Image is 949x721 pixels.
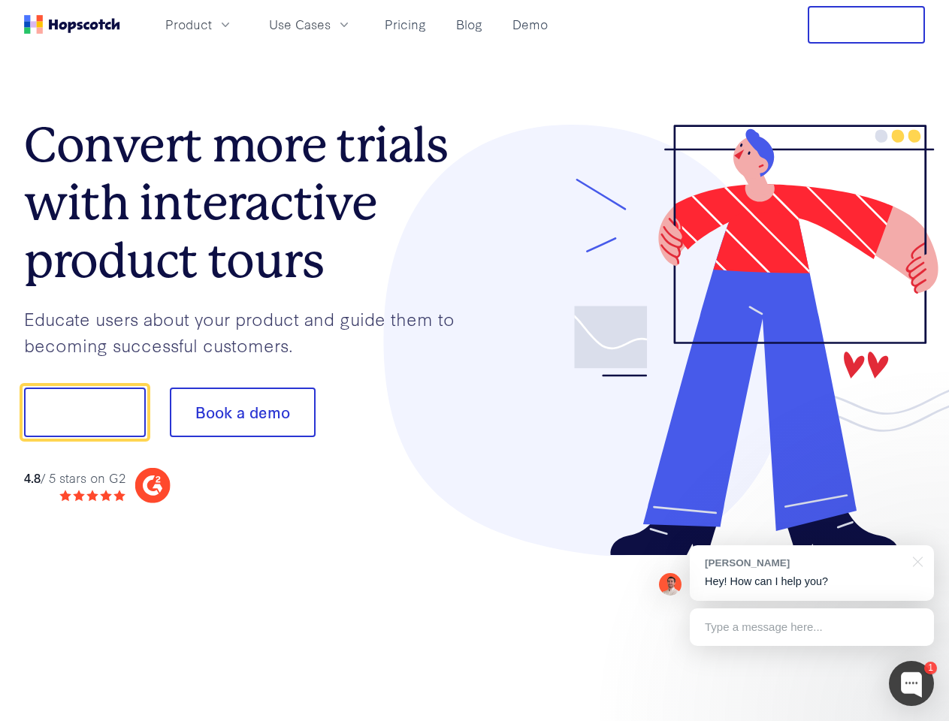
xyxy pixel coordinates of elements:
span: Use Cases [269,15,331,34]
button: Show me! [24,388,146,437]
div: [PERSON_NAME] [705,556,904,570]
button: Product [156,12,242,37]
a: Home [24,15,120,34]
span: Product [165,15,212,34]
h1: Convert more trials with interactive product tours [24,116,475,289]
button: Free Trial [808,6,925,44]
p: Hey! How can I help you? [705,574,919,590]
div: / 5 stars on G2 [24,469,125,487]
button: Book a demo [170,388,316,437]
a: Demo [506,12,554,37]
div: 1 [924,662,937,674]
p: Educate users about your product and guide them to becoming successful customers. [24,306,475,357]
div: Type a message here... [690,608,934,646]
a: Pricing [379,12,432,37]
a: Blog [450,12,488,37]
img: Mark Spera [659,573,682,596]
strong: 4.8 [24,469,41,486]
button: Use Cases [260,12,361,37]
